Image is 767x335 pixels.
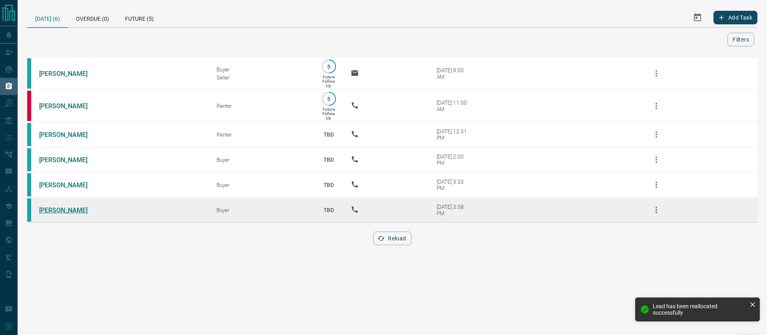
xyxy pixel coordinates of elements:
[437,99,471,112] div: [DATE] 11:00 AM
[373,232,411,245] button: Reload
[27,123,31,146] div: condos.ca
[437,67,471,80] div: [DATE] 9:00 AM
[437,128,471,141] div: [DATE] 12:51 PM
[68,8,117,27] div: Overdue (0)
[322,107,335,120] p: Future Follow Up
[39,206,99,214] a: [PERSON_NAME]
[326,63,332,69] p: 5
[217,157,307,163] div: Buyer
[39,156,99,164] a: [PERSON_NAME]
[27,148,31,171] div: condos.ca
[27,173,31,196] div: condos.ca
[319,124,339,145] p: TBD
[437,153,471,166] div: [DATE] 2:00 PM
[39,181,99,189] a: [PERSON_NAME]
[217,207,307,213] div: Buyer
[727,33,754,46] button: Filters
[326,96,332,102] p: 5
[39,70,99,77] a: [PERSON_NAME]
[437,178,471,191] div: [DATE] 3:33 PM
[322,75,335,88] p: Future Follow Up
[217,103,307,109] div: Renter
[713,11,757,24] button: Add Task
[117,8,162,27] div: Future (5)
[319,199,339,221] p: TBD
[437,204,471,216] div: [DATE] 3:58 PM
[27,8,68,28] div: [DATE] (6)
[688,8,707,27] button: Select Date Range
[319,149,339,170] p: TBD
[217,182,307,188] div: Buyer
[27,198,31,222] div: condos.ca
[27,91,31,121] div: property.ca
[39,131,99,139] a: [PERSON_NAME]
[217,66,307,73] div: Buyer
[653,303,746,316] div: Lead has been reallocated successfully
[217,131,307,138] div: Renter
[217,74,307,81] div: Seller
[39,102,99,110] a: [PERSON_NAME]
[319,174,339,196] p: TBD
[27,58,31,89] div: condos.ca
